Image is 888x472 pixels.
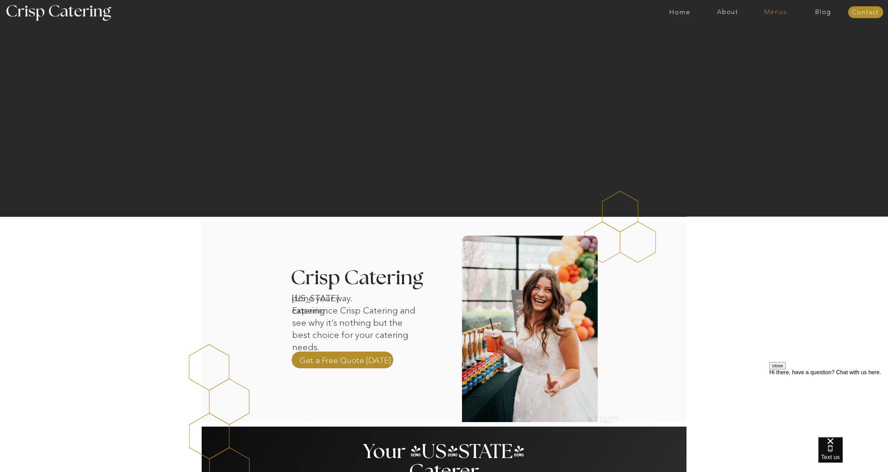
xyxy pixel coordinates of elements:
h2: [US_STATE] Caterer [600,416,622,420]
a: Home [656,9,704,16]
h3: Crisp Catering [291,268,441,289]
p: done your way. Experience Crisp Catering and see why it’s nothing but the best choice for your ca... [292,292,419,337]
h1: [US_STATE] catering [292,292,364,301]
h2: Your [US_STATE] Caterer [362,442,527,456]
a: Get a Free Quote [DATE] [299,355,391,365]
a: Menus [752,9,799,16]
a: About [704,9,752,16]
iframe: podium webchat widget prompt [769,362,888,446]
a: Contact [848,9,883,16]
a: Blog [799,9,847,16]
iframe: podium webchat widget bubble [818,437,888,472]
